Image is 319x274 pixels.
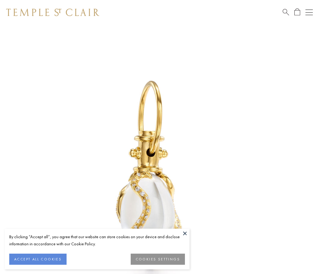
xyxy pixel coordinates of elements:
[305,9,313,16] button: Open navigation
[9,233,185,247] div: By clicking “Accept all”, you agree that our website can store cookies on your device and disclos...
[131,254,185,265] button: COOKIES SETTINGS
[283,8,289,16] a: Search
[294,8,300,16] a: Open Shopping Bag
[6,9,99,16] img: Temple St. Clair
[9,254,67,265] button: ACCEPT ALL COOKIES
